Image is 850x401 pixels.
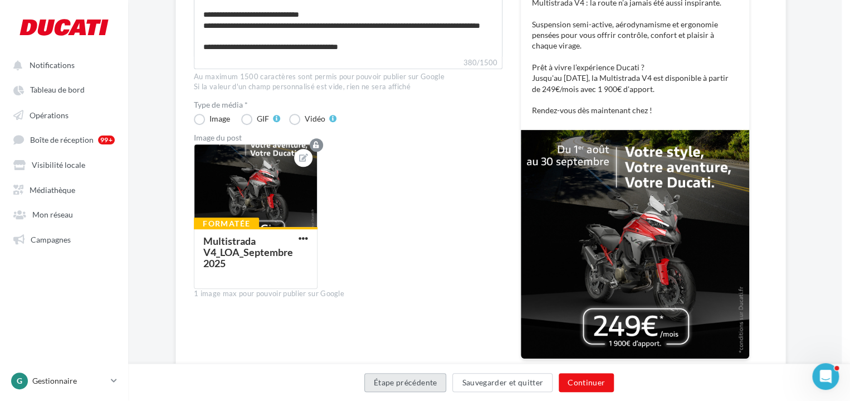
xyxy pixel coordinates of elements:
[305,115,325,123] div: Vidéo
[32,210,73,219] span: Mon réseau
[194,82,502,92] div: Si la valeur d'un champ personnalisé est vide, rien ne sera affiché
[30,60,75,70] span: Notifications
[30,135,94,144] span: Boîte de réception
[7,104,121,124] a: Opérations
[194,101,502,109] label: Type de média *
[194,289,502,299] div: 1 image max pour pouvoir publier sur Google
[203,235,293,270] div: Multistrada V4_LOA_Septembre 2025
[257,115,269,123] div: GIF
[30,185,75,194] span: Médiathèque
[364,373,447,392] button: Étape précédente
[520,359,750,374] div: La prévisualisation est non-contractuelle
[7,55,117,75] button: Notifications
[559,373,614,392] button: Continuer
[7,229,121,249] a: Campagnes
[194,57,502,69] label: 380/1500
[32,375,106,386] p: Gestionnaire
[30,110,69,119] span: Opérations
[32,160,85,170] span: Visibilité locale
[7,204,121,224] a: Mon réseau
[194,134,502,142] div: Image du post
[7,79,121,99] a: Tableau de bord
[452,373,553,392] button: Sauvegarder et quitter
[209,115,230,123] div: Image
[7,154,121,174] a: Visibilité locale
[31,234,71,244] span: Campagnes
[194,218,259,230] div: Formatée
[194,72,502,82] div: Au maximum 1500 caractères sont permis pour pouvoir publier sur Google
[7,129,121,149] a: Boîte de réception 99+
[98,136,115,144] div: 99+
[812,363,839,390] iframe: Intercom live chat
[17,375,22,386] span: G
[9,370,119,392] a: G Gestionnaire
[30,85,85,95] span: Tableau de bord
[7,179,121,199] a: Médiathèque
